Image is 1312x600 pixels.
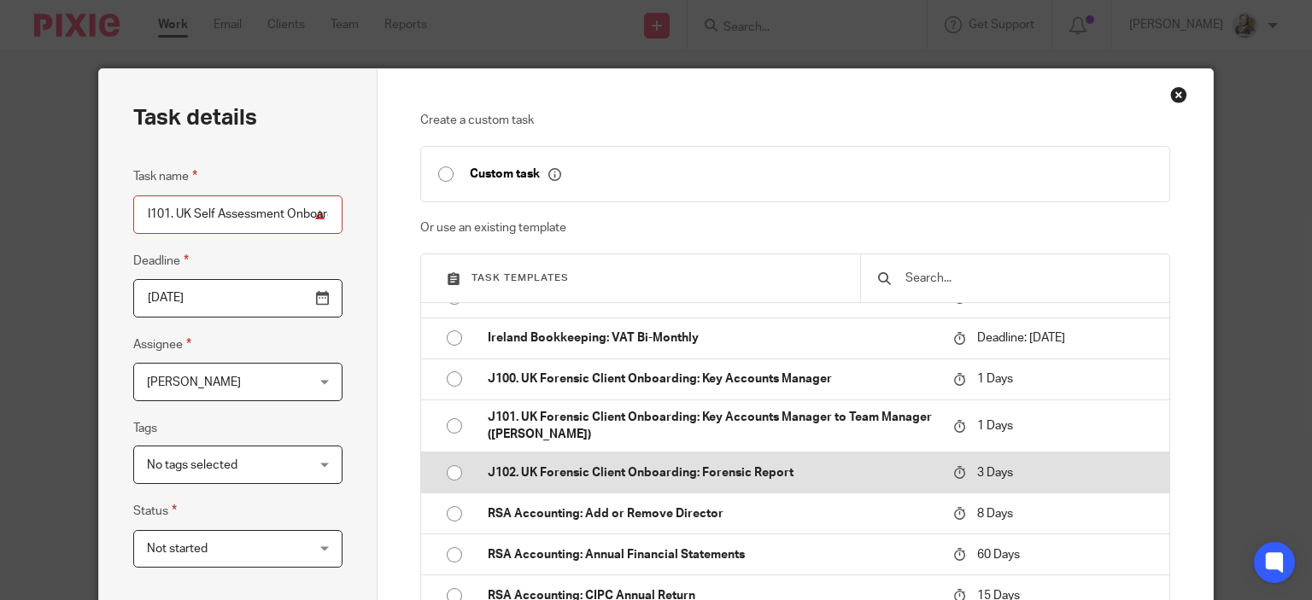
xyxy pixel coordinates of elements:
span: No tags selected [147,459,237,471]
label: Tags [133,420,157,437]
label: Assignee [133,335,191,354]
span: 60 Days [977,549,1020,561]
h2: Task details [133,103,257,132]
span: 1 Days [977,420,1013,432]
p: Or use an existing template [420,219,1170,236]
p: Create a custom task [420,112,1170,129]
label: Deadline [133,251,189,271]
p: J101. UK Forensic Client Onboarding: Key Accounts Manager to Team Manager ([PERSON_NAME]) [488,409,936,444]
div: Close this dialog window [1170,86,1187,103]
span: 8 Days [977,508,1013,520]
p: J100. UK Forensic Client Onboarding: Key Accounts Manager [488,370,936,387]
p: RSA Accounting: Annual Financial Statements [488,546,936,563]
span: 1 Days [977,373,1013,385]
span: Task templates [471,273,569,283]
p: Custom task [470,166,561,182]
span: 3 Days [977,467,1013,479]
p: RSA Accounting: Add or Remove Director [488,505,936,522]
label: Status [133,501,177,521]
span: Not started [147,543,208,555]
p: J102. UK Forensic Client Onboarding: Forensic Report [488,464,936,481]
input: Task name [133,195,343,234]
p: Ireland Bookkeeping: VAT Bi-Monthly [488,329,936,347]
span: [PERSON_NAME] [147,376,241,388]
input: Search... [904,269,1152,288]
input: Pick a date [133,279,343,317]
span: Deadline: [DATE] [977,332,1065,344]
label: Task name [133,166,197,186]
